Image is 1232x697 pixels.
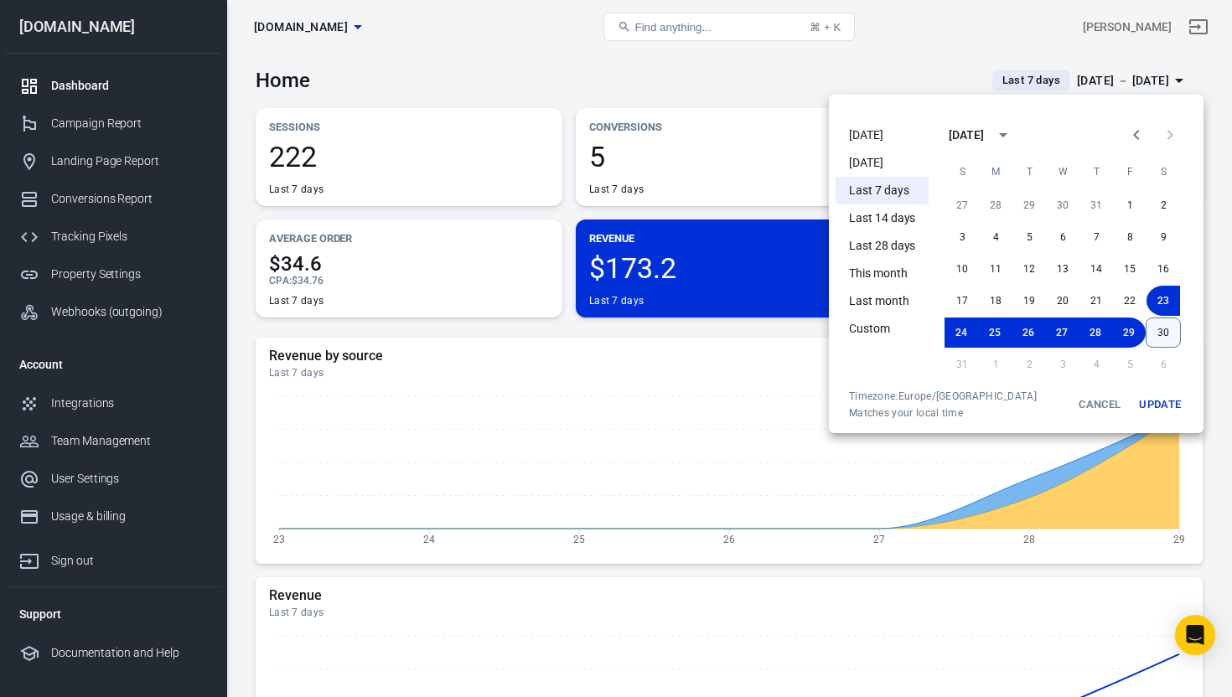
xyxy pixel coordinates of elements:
button: 13 [1046,254,1079,284]
button: 22 [1113,286,1147,316]
li: This month [836,260,929,287]
button: 27 [945,190,979,220]
button: Cancel [1073,390,1126,420]
span: Monday [981,155,1011,188]
li: Last month [836,287,929,315]
li: [DATE] [836,121,929,149]
span: Wednesday [1048,155,1078,188]
button: 24 [945,318,978,348]
button: 20 [1046,286,1079,316]
button: 28 [1079,318,1112,348]
button: 9 [1147,222,1180,252]
button: 21 [1079,286,1113,316]
button: 7 [1079,222,1113,252]
button: 31 [1079,190,1113,220]
span: Tuesday [1014,155,1044,188]
button: 18 [979,286,1012,316]
button: 23 [1147,286,1180,316]
button: 30 [1146,318,1181,348]
button: 27 [1045,318,1079,348]
li: Last 14 days [836,204,929,232]
button: 28 [979,190,1012,220]
span: Thursday [1081,155,1111,188]
button: 12 [1012,254,1046,284]
button: 16 [1147,254,1180,284]
button: 6 [1046,222,1079,252]
button: Previous month [1120,118,1153,152]
span: Friday [1115,155,1145,188]
button: 25 [978,318,1012,348]
button: 3 [945,222,979,252]
li: Custom [836,315,929,343]
button: 26 [1012,318,1045,348]
div: [DATE] [949,126,984,144]
button: calendar view is open, switch to year view [989,121,1017,149]
button: 11 [979,254,1012,284]
button: 15 [1113,254,1147,284]
li: Last 7 days [836,177,929,204]
button: 14 [1079,254,1113,284]
li: Last 28 days [836,232,929,260]
span: Saturday [1148,155,1178,188]
button: Update [1133,390,1187,420]
button: 5 [1012,222,1046,252]
button: 30 [1046,190,1079,220]
button: 1 [1113,190,1147,220]
span: Matches your local time [849,406,1037,420]
button: 29 [1112,318,1146,348]
button: 8 [1113,222,1147,252]
span: Sunday [947,155,977,188]
button: 2 [1147,190,1180,220]
button: 17 [945,286,979,316]
button: 19 [1012,286,1046,316]
li: [DATE] [836,149,929,177]
button: 29 [1012,190,1046,220]
div: Open Intercom Messenger [1175,615,1215,655]
button: 10 [945,254,979,284]
button: 4 [979,222,1012,252]
div: Timezone: Europe/[GEOGRAPHIC_DATA] [849,390,1037,403]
